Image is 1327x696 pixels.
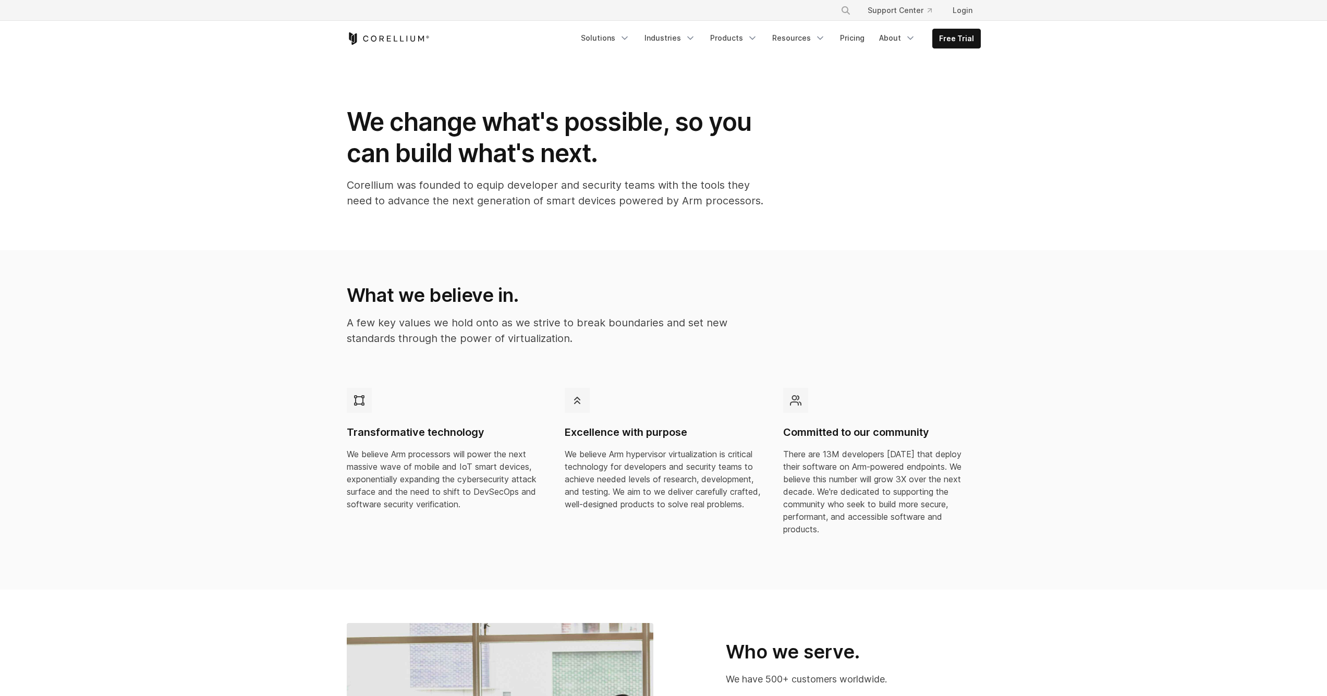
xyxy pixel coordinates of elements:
[347,106,764,169] h1: We change what's possible, so you can build what's next.
[347,448,544,510] p: We believe Arm processors will power the next massive wave of mobile and IoT smart devices, expon...
[766,29,832,47] a: Resources
[783,448,981,535] p: There are 13M developers [DATE] that deploy their software on Arm-powered endpoints. We believe t...
[828,1,981,20] div: Navigation Menu
[347,177,764,209] p: Corellium was founded to equip developer and security teams with the tools they need to advance t...
[575,29,636,47] a: Solutions
[347,425,544,439] h4: Transformative technology
[347,284,762,307] h2: What we believe in.
[783,425,981,439] h4: Committed to our community
[726,640,981,664] h2: Who we serve.
[575,29,981,48] div: Navigation Menu
[347,32,430,45] a: Corellium Home
[933,29,980,48] a: Free Trial
[565,448,762,510] p: We believe Arm hypervisor virtualization is critical technology for developers and security teams...
[347,315,762,346] p: A few key values we hold onto as we strive to break boundaries and set new standards through the ...
[873,29,922,47] a: About
[704,29,764,47] a: Products
[836,1,855,20] button: Search
[944,1,981,20] a: Login
[859,1,940,20] a: Support Center
[726,672,981,686] p: We have 500+ customers worldwide.
[565,425,762,439] h4: Excellence with purpose
[638,29,702,47] a: Industries
[834,29,871,47] a: Pricing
